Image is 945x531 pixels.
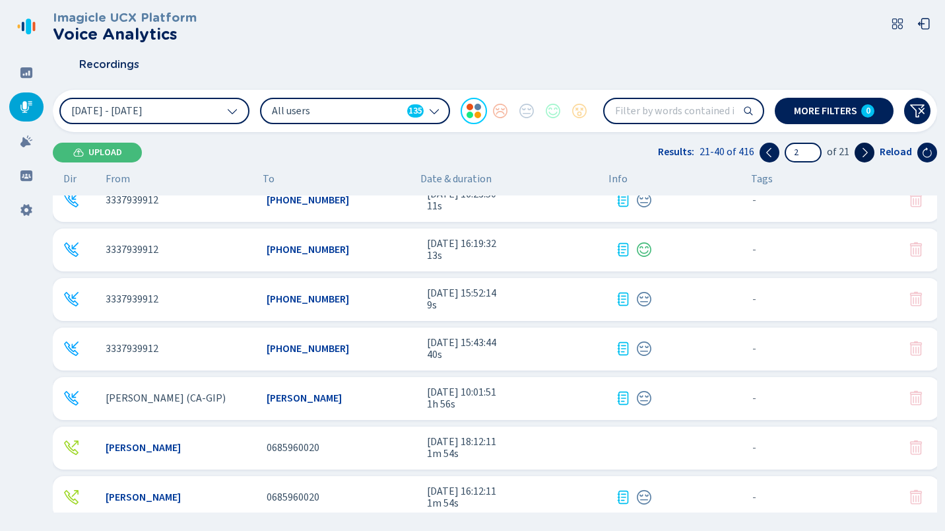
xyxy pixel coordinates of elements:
[700,146,754,158] span: 21-40 of 416
[615,192,631,208] div: Transcription available
[752,293,756,305] span: No tags assigned
[427,497,604,509] span: 1m 54s
[20,135,33,148] svg: alarm-filled
[752,194,756,206] span: No tags assigned
[106,173,130,185] span: From
[59,98,249,124] button: [DATE] - [DATE]
[63,341,79,357] svg: telephone-inbound
[106,392,226,404] span: [PERSON_NAME] (CA-GIP)
[63,440,79,456] div: Outgoing call
[9,127,44,156] div: Alarms
[427,250,604,262] span: 13s
[636,192,652,208] svg: icon-emoji-neutral
[908,242,924,258] button: Your role doesn't allow you to delete this conversation
[427,448,604,460] span: 1m 54s
[636,341,652,357] svg: icon-emoji-neutral
[775,98,894,124] button: More filters0
[908,440,924,456] svg: trash-fill
[408,104,422,118] span: 135
[859,147,870,158] svg: chevron-right
[636,242,652,258] svg: icon-emoji-smile
[615,390,631,406] div: Transcription available
[908,341,924,357] svg: trash-fill
[743,106,754,116] svg: search
[855,143,874,162] button: Next page
[20,100,33,114] svg: mic-fill
[20,169,33,182] svg: groups-filled
[427,349,604,361] span: 40s
[908,192,924,208] button: Your role doesn't allow you to delete this conversation
[615,291,631,307] svg: journal-text
[79,59,139,71] span: Recordings
[63,173,77,185] span: Dir
[764,147,775,158] svg: chevron-left
[63,291,79,307] div: Incoming call
[608,173,628,185] span: Info
[427,299,604,311] span: 9s
[429,106,440,116] svg: chevron-down
[908,291,924,307] svg: trash-fill
[63,489,79,505] svg: telephone-outbound
[267,491,319,503] span: 0685960020
[63,291,79,307] svg: telephone-inbound
[636,242,652,258] div: Positive sentiment
[636,291,652,307] div: Neutral sentiment
[752,244,756,256] span: No tags assigned
[752,442,756,454] span: No tags assigned
[106,442,181,454] span: [PERSON_NAME]
[760,143,779,162] button: Previous page
[636,489,652,505] div: Neutral sentiment
[615,341,631,357] svg: journal-text
[427,398,604,410] span: 1h 56s
[267,194,349,206] span: [PHONE_NUMBER]
[63,489,79,505] div: Outgoing call
[272,104,402,118] span: All users
[63,390,79,406] div: Incoming call
[106,194,158,206] span: 3337939912
[267,392,342,404] span: [PERSON_NAME]
[908,291,924,307] button: Your role doesn't allow you to delete this conversation
[20,66,33,79] svg: dashboard-filled
[752,491,756,503] span: No tags assigned
[420,173,598,185] span: Date & duration
[615,242,631,258] svg: journal-text
[106,343,158,355] span: 3337939912
[427,337,604,349] span: [DATE] 15:43:44
[908,242,924,258] svg: trash-fill
[71,106,143,116] span: [DATE] - [DATE]
[908,489,924,505] button: Your role doesn't allow you to delete this conversation
[604,99,763,123] input: Filter by words contained in transcription
[227,106,238,116] svg: chevron-down
[658,146,694,158] span: Results:
[53,143,142,162] button: Upload
[922,147,932,158] svg: arrow-clockwise
[908,341,924,357] button: Your role doesn't allow you to delete this conversation
[751,173,773,185] span: Tags
[636,341,652,357] div: Neutral sentiment
[427,386,604,398] span: [DATE] 10:01:51
[63,341,79,357] div: Incoming call
[88,147,122,158] span: Upload
[267,343,349,355] span: [PHONE_NUMBER]
[636,390,652,406] svg: icon-emoji-neutral
[866,106,870,116] span: 0
[615,192,631,208] svg: journal-text
[267,442,319,454] span: 0685960020
[427,238,604,250] span: [DATE] 16:19:32
[917,17,930,30] svg: box-arrow-left
[63,390,79,406] svg: telephone-inbound
[9,58,44,87] div: Dashboard
[917,143,937,162] button: Reload the current page
[267,293,349,305] span: [PHONE_NUMBER]
[106,491,181,503] span: [PERSON_NAME]
[752,392,756,404] span: No tags assigned
[263,173,275,185] span: To
[427,287,604,299] span: [DATE] 15:52:14
[63,192,79,208] div: Incoming call
[427,200,604,212] span: 11s
[9,195,44,225] div: Settings
[615,242,631,258] div: Transcription available
[615,390,631,406] svg: journal-text
[9,161,44,190] div: Groups
[73,147,84,158] svg: cloud-upload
